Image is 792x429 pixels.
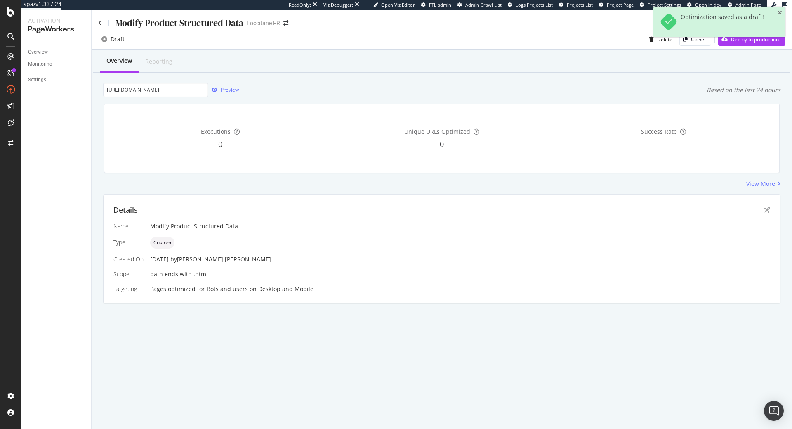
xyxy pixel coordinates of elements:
[113,238,144,246] div: Type
[728,2,761,8] a: Admin Page
[28,60,85,69] a: Monitoring
[28,60,52,69] div: Monitoring
[516,2,553,8] span: Logs Projects List
[323,2,353,8] div: Viz Debugger:
[707,86,780,94] div: Based on the last 24 hours
[111,35,125,43] div: Draft
[113,270,144,278] div: Scope
[681,13,764,31] div: Optimization saved as a draft!
[283,20,288,26] div: arrow-right-arrow-left
[218,139,222,149] span: 0
[113,205,138,216] div: Details
[646,33,672,46] button: Delete
[559,2,593,8] a: Projects List
[640,2,681,8] a: Project Settings
[98,20,102,26] a: Click to go back
[28,25,85,34] div: PageWorkers
[662,139,665,149] span: -
[465,2,502,8] span: Admin Crawl List
[746,180,780,188] a: View More
[28,76,46,84] div: Settings
[113,255,144,263] div: Created On
[746,180,775,188] div: View More
[153,240,171,245] span: Custom
[599,2,634,8] a: Project Page
[687,2,721,8] a: Open in dev
[440,139,444,149] span: 0
[150,237,174,249] div: neutral label
[648,2,681,8] span: Project Settings
[28,17,85,25] div: Activation
[150,222,770,230] div: Modify Product Structured Data
[373,2,415,8] a: Open Viz Editor
[567,2,593,8] span: Projects List
[457,2,502,8] a: Admin Crawl List
[429,2,451,8] span: FTL admin
[103,83,208,97] input: Preview your optimization on a URL
[258,285,313,293] div: Desktop and Mobile
[28,48,85,57] a: Overview
[208,83,239,97] button: Preview
[381,2,415,8] span: Open Viz Editor
[106,57,132,65] div: Overview
[508,2,553,8] a: Logs Projects List
[150,270,208,278] span: path ends with .html
[607,2,634,8] span: Project Page
[201,128,231,135] span: Executions
[404,128,470,135] span: Unique URLs Optimized
[28,76,85,84] a: Settings
[28,48,48,57] div: Overview
[764,401,784,421] div: Open Intercom Messenger
[113,222,144,230] div: Name
[113,285,144,293] div: Targeting
[764,207,770,213] div: pen-to-square
[735,2,761,8] span: Admin Page
[247,19,280,27] div: Loccitane FR
[150,285,770,293] div: Pages optimized for on
[421,2,451,8] a: FTL admin
[170,255,271,263] div: by [PERSON_NAME].[PERSON_NAME]
[641,128,677,135] span: Success Rate
[207,285,248,293] div: Bots and users
[221,86,239,93] div: Preview
[115,17,243,29] div: Modify Product Structured Data
[289,2,311,8] div: ReadOnly:
[150,255,770,263] div: [DATE]
[778,10,782,16] div: close toast
[695,2,721,8] span: Open in dev
[145,57,172,66] div: Reporting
